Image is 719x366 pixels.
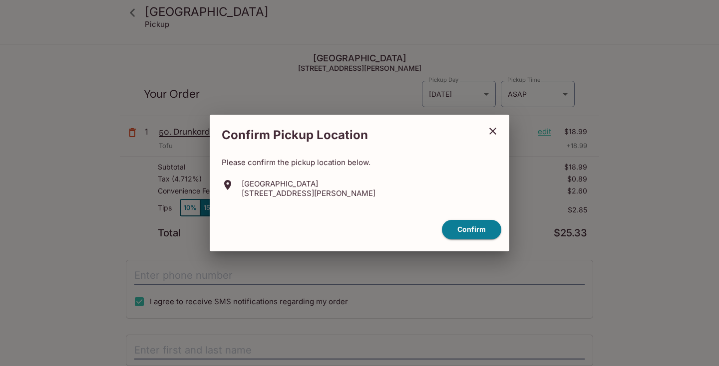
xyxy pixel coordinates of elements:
p: Please confirm the pickup location below. [222,158,497,167]
button: confirm [442,220,501,239]
p: [STREET_ADDRESS][PERSON_NAME] [242,188,375,198]
button: close [480,119,505,144]
h2: Confirm Pickup Location [210,123,480,148]
p: [GEOGRAPHIC_DATA] [242,179,375,188]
